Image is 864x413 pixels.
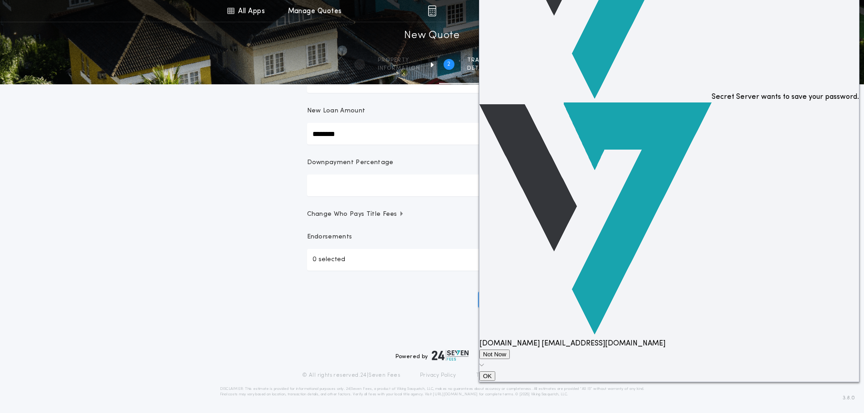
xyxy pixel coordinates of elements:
[467,57,510,64] span: Transaction
[302,372,400,379] p: © All rights reserved. 24|Seven Fees
[307,249,557,271] button: 0 selected
[307,107,366,116] p: New Loan Amount
[404,29,459,43] h1: New Quote
[307,233,557,242] p: Endorsements
[378,65,420,72] span: information
[428,5,436,16] img: img
[478,292,557,308] button: Create Quote
[220,386,644,397] p: DISCLAIMER: This estimate is provided for informational purposes only. 24|Seven Fees, a product o...
[307,175,557,196] input: Downpayment Percentage
[307,158,394,167] p: Downpayment Percentage
[432,350,469,361] img: logo
[843,394,855,402] span: 3.8.0
[395,350,469,361] div: Powered by
[307,210,557,219] button: Change Who Pays Title Fees
[420,372,456,379] a: Privacy Policy
[378,57,420,64] span: Property
[307,210,405,219] span: Change Who Pays Title Fees
[307,123,557,145] input: New Loan Amount
[467,65,510,72] span: details
[447,61,450,68] h2: 2
[433,393,478,396] a: [URL][DOMAIN_NAME]
[312,254,345,265] p: 0 selected
[476,372,522,379] a: Terms of Service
